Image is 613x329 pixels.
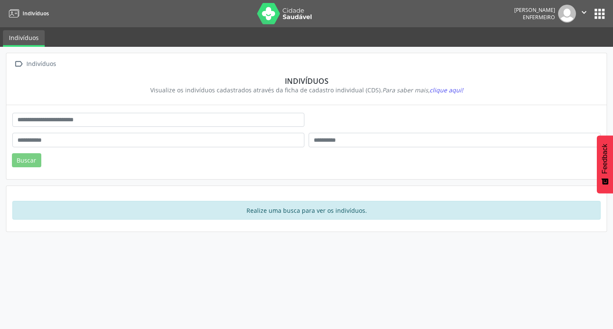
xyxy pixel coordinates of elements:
[18,86,595,94] div: Visualize os indivíduos cadastrados através da ficha de cadastro individual (CDS).
[6,6,49,20] a: Indivíduos
[25,58,57,70] div: Indivíduos
[430,86,463,94] span: clique aqui!
[18,76,595,86] div: Indivíduos
[12,58,57,70] a:  Indivíduos
[3,30,45,47] a: Indivíduos
[523,14,555,21] span: Enfermeiro
[23,10,49,17] span: Indivíduos
[597,135,613,193] button: Feedback - Mostrar pesquisa
[601,144,609,174] span: Feedback
[579,8,589,17] i: 
[558,5,576,23] img: img
[12,201,601,220] div: Realize uma busca para ver os indivíduos.
[12,153,41,168] button: Buscar
[576,5,592,23] button: 
[592,6,607,21] button: apps
[514,6,555,14] div: [PERSON_NAME]
[382,86,463,94] i: Para saber mais,
[12,58,25,70] i: 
